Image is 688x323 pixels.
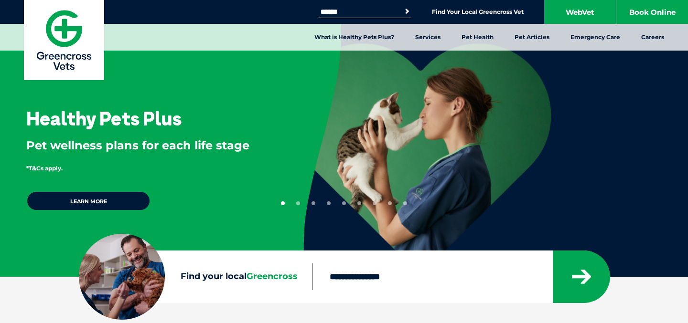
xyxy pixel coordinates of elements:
button: 5 of 9 [342,201,346,205]
a: Services [405,24,451,51]
a: Find Your Local Greencross Vet [432,8,524,16]
button: 9 of 9 [403,201,407,205]
button: 3 of 9 [312,201,315,205]
a: Learn more [26,191,150,211]
p: Pet wellness plans for each life stage [26,137,272,154]
button: 7 of 9 [373,201,376,205]
a: What is Healthy Pets Plus? [304,24,405,51]
h3: Healthy Pets Plus [26,109,182,128]
span: *T&Cs apply. [26,165,63,172]
button: 6 of 9 [357,201,361,205]
button: 1 of 9 [281,201,285,205]
a: Emergency Care [560,24,631,51]
label: Find your local [79,270,312,284]
span: Greencross [247,271,298,281]
button: 2 of 9 [296,201,300,205]
button: Search [402,7,412,16]
button: 4 of 9 [327,201,331,205]
a: Pet Articles [504,24,560,51]
button: 8 of 9 [388,201,392,205]
a: Careers [631,24,675,51]
a: Pet Health [451,24,504,51]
